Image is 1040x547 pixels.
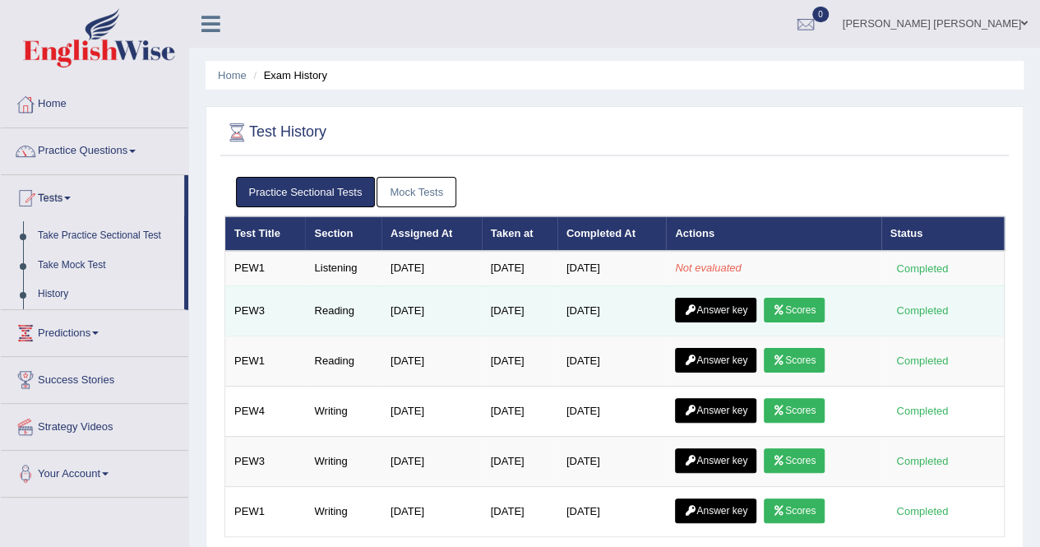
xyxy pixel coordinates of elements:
th: Completed At [557,216,666,251]
td: [DATE] [482,336,557,386]
td: [DATE] [557,251,666,285]
td: PEW1 [225,486,306,536]
th: Taken at [482,216,557,251]
a: Answer key [675,348,756,373]
a: Scores [764,348,825,373]
a: Answer key [675,448,756,473]
a: Scores [764,298,825,322]
td: [DATE] [482,486,557,536]
td: Writing [305,386,381,436]
td: PEW1 [225,251,306,285]
td: Reading [305,285,381,336]
th: Actions [666,216,881,251]
td: [DATE] [557,336,666,386]
a: Take Mock Test [30,251,184,280]
td: Reading [305,336,381,386]
a: Take Practice Sectional Test [30,221,184,251]
td: [DATE] [482,251,557,285]
td: [DATE] [381,386,482,436]
a: Tests [1,175,184,216]
td: [DATE] [381,436,482,486]
td: [DATE] [381,486,482,536]
a: Practice Questions [1,128,188,169]
a: Practice Sectional Tests [236,177,376,207]
a: Predictions [1,310,188,351]
td: [DATE] [557,436,666,486]
th: Section [305,216,381,251]
th: Status [881,216,1005,251]
td: PEW3 [225,436,306,486]
a: Scores [764,498,825,523]
a: Home [1,81,188,123]
a: History [30,280,184,309]
h2: Test History [224,120,326,145]
a: Strategy Videos [1,404,188,445]
td: Writing [305,436,381,486]
span: 0 [812,7,829,22]
td: PEW4 [225,386,306,436]
li: Exam History [249,67,327,83]
div: Completed [890,302,954,319]
td: [DATE] [557,285,666,336]
div: Completed [890,260,954,277]
td: [DATE] [482,386,557,436]
td: PEW1 [225,336,306,386]
td: [DATE] [482,436,557,486]
em: Not evaluated [675,262,741,274]
th: Test Title [225,216,306,251]
a: Scores [764,448,825,473]
a: Scores [764,398,825,423]
a: Answer key [675,298,756,322]
td: [DATE] [381,251,482,285]
a: Answer key [675,498,756,523]
a: Answer key [675,398,756,423]
th: Assigned At [381,216,482,251]
a: Home [218,69,247,81]
a: Mock Tests [377,177,456,207]
td: PEW3 [225,285,306,336]
div: Completed [890,352,954,369]
div: Completed [890,503,954,520]
td: Writing [305,486,381,536]
td: [DATE] [381,336,482,386]
td: Listening [305,251,381,285]
div: Completed [890,452,954,470]
td: [DATE] [381,285,482,336]
a: Success Stories [1,357,188,398]
div: Completed [890,402,954,420]
td: [DATE] [482,285,557,336]
td: [DATE] [557,486,666,536]
a: Your Account [1,451,188,492]
td: [DATE] [557,386,666,436]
